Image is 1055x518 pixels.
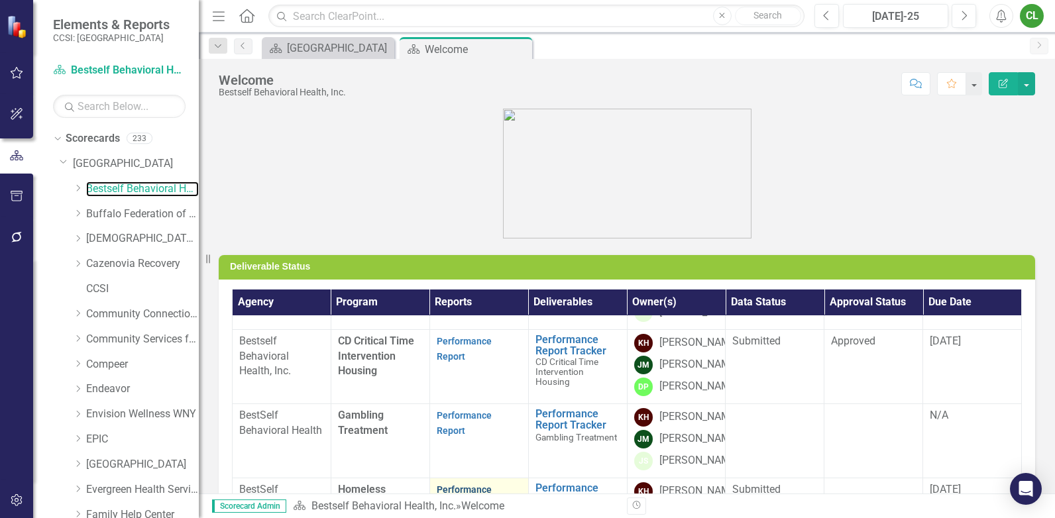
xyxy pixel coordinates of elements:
a: Envision Wellness WNY [86,407,199,422]
a: Bestself Behavioral Health, Inc. [86,181,199,197]
a: EPIC [86,432,199,447]
div: KH [634,482,653,501]
a: [GEOGRAPHIC_DATA] [73,156,199,172]
div: KH [634,334,653,352]
span: [DATE] [930,483,961,495]
span: Submitted [732,483,781,495]
a: Bestself Behavioral Health, Inc. [311,499,456,512]
a: [GEOGRAPHIC_DATA] [86,457,199,472]
a: Bestself Behavioral Health, Inc. [53,63,186,78]
button: Search [735,7,801,25]
div: DP [634,378,653,396]
td: Double-Click to Edit [726,329,824,403]
a: Cazenovia Recovery [86,256,199,272]
button: CL [1020,4,1044,28]
span: Elements & Reports [53,17,170,32]
input: Search ClearPoint... [268,5,805,28]
div: [PERSON_NAME] [659,335,739,350]
p: BestSelf Behavioral Health [239,482,324,513]
a: Performance Report [437,336,492,362]
span: CD Critical Time Intervention Housing [338,335,414,378]
span: Search [753,10,782,21]
td: Double-Click to Edit [233,329,331,403]
div: [PERSON_NAME] [659,379,739,394]
span: [DATE] [930,335,961,347]
a: Performance Report Tracker [535,408,620,431]
td: Double-Click to Edit [627,403,726,478]
a: Community Services for Every1, Inc. [86,332,199,347]
a: Performance Report Tracker [535,482,620,505]
td: Double-Click to Edit [824,403,923,478]
a: Scorecards [66,131,120,146]
a: Performance Report [437,410,492,436]
div: [PERSON_NAME] [659,357,739,372]
div: Welcome [219,73,346,87]
div: N/A [930,408,1015,423]
div: [DATE]-25 [848,9,944,25]
span: Homeless Outreach [338,483,386,511]
div: Welcome [461,499,504,512]
img: ClearPoint Strategy [7,15,30,38]
span: Gambling Treatment [535,432,617,442]
div: [PERSON_NAME] [659,484,739,499]
input: Search Below... [53,95,186,118]
a: Performance Report [437,484,492,510]
a: Endeavor [86,382,199,397]
div: Bestself Behavioral Health, Inc. [219,87,346,97]
td: Double-Click to Edit [627,329,726,403]
td: Double-Click to Edit [923,403,1022,478]
div: [GEOGRAPHIC_DATA] [287,40,391,56]
a: CCSI [86,282,199,297]
div: KH [634,408,653,427]
div: 233 [127,133,152,144]
td: Double-Click to Edit [726,403,824,478]
div: Open Intercom Messenger [1010,473,1042,505]
div: Welcome [425,41,529,58]
span: Submitted [732,335,781,347]
td: Double-Click to Edit [923,329,1022,403]
td: Double-Click to Edit Right Click for Context Menu [528,329,627,403]
div: JM [634,430,653,448]
p: Bestself Behavioral Health, Inc. [239,334,324,380]
div: JS [634,452,653,470]
span: CD Critical Time Intervention Housing [535,356,598,387]
div: [PERSON_NAME] [659,453,739,468]
a: [GEOGRAPHIC_DATA] [265,40,391,56]
p: BestSelf Behavioral Health [239,408,324,439]
td: Double-Click to Edit [429,329,528,403]
small: CCSI: [GEOGRAPHIC_DATA] [53,32,170,43]
span: Approved [831,335,875,347]
td: Double-Click to Edit Right Click for Context Menu [528,403,627,478]
a: Buffalo Federation of Neighborhood Centers [86,207,199,222]
span: Scorecard Admin [212,499,286,513]
div: [PERSON_NAME] [659,409,739,425]
a: Performance Report Tracker [535,334,620,357]
button: [DATE]-25 [843,4,948,28]
td: Double-Click to Edit [429,403,528,478]
td: Double-Click to Edit [824,329,923,403]
div: JM [634,356,653,374]
h3: Deliverable Status [230,262,1028,272]
span: Gambling Treatment [338,409,388,437]
a: Community Connections of [GEOGRAPHIC_DATA] [86,307,199,322]
a: Evergreen Health Services [86,482,199,497]
img: bestself.png [503,109,751,238]
a: Compeer [86,357,199,372]
div: [PERSON_NAME] [659,431,739,446]
td: Double-Click to Edit [233,403,331,478]
a: [DEMOGRAPHIC_DATA] Charities of [GEOGRAPHIC_DATA] [86,231,199,246]
div: » [293,499,617,514]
